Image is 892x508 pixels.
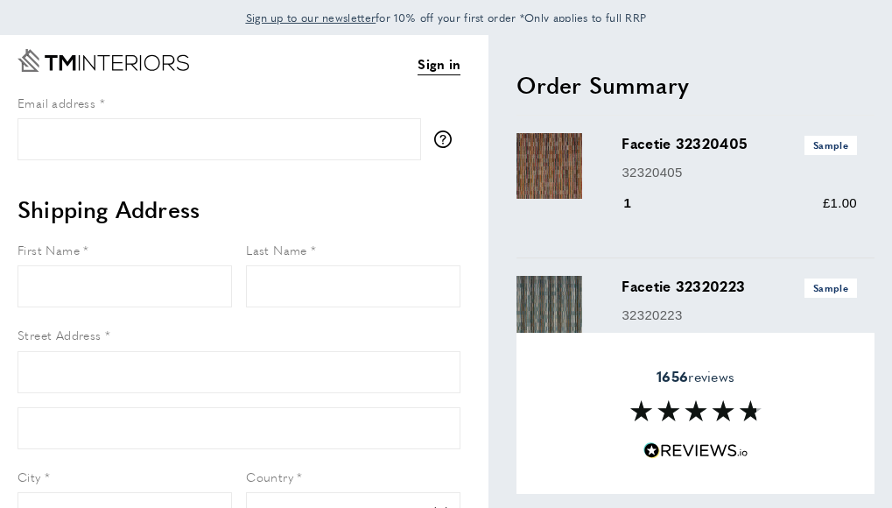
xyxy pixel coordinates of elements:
a: Sign up to our newsletter [246,9,376,26]
a: Go to Home page [18,49,189,72]
strong: 1656 [657,366,688,386]
span: Sample [804,136,857,154]
div: 1 [622,193,656,214]
p: 32320405 [622,162,857,183]
span: Country [246,468,293,485]
span: Sample [804,279,857,297]
span: City [18,468,41,485]
span: Sign up to our newsletter [246,10,376,25]
img: Facetie 32320405 [516,133,582,199]
span: for 10% off your first order *Only applies to full RRP [246,10,647,25]
p: 32320223 [622,305,857,326]
h3: Facetie 32320223 [622,276,857,297]
img: Reviews.io 5 stars [643,442,748,459]
h3: Facetie 32320405 [622,133,857,154]
button: More information [434,131,460,148]
img: Reviews section [630,400,762,421]
h2: Shipping Address [18,194,460,225]
span: Email address [18,94,95,111]
span: Last Name [246,241,307,258]
a: Sign in [418,53,460,75]
span: Street Address [18,326,102,343]
span: £1.00 [823,195,857,210]
span: First Name [18,241,80,258]
span: reviews [657,368,734,385]
h2: Order Summary [516,69,874,101]
img: Facetie 32320223 [516,276,582,342]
